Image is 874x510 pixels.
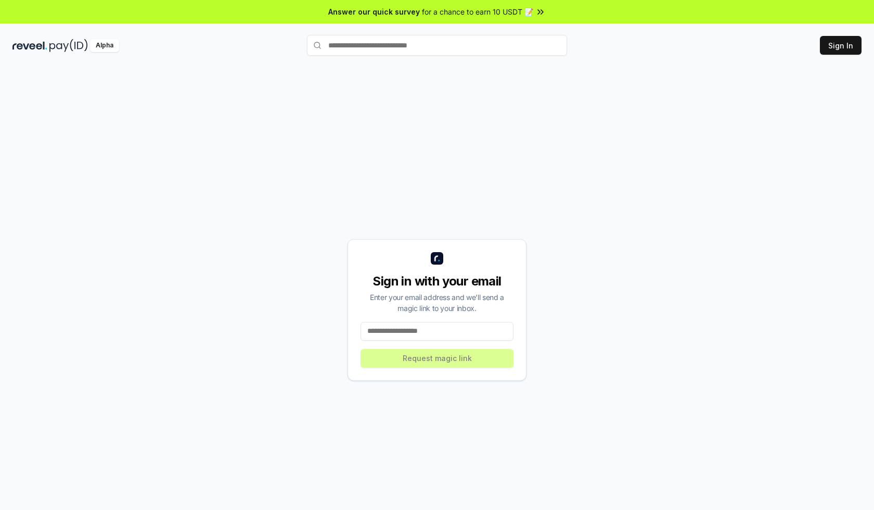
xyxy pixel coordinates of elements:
[90,39,119,52] div: Alpha
[431,252,443,265] img: logo_small
[49,39,88,52] img: pay_id
[820,36,862,55] button: Sign In
[361,273,513,290] div: Sign in with your email
[361,292,513,314] div: Enter your email address and we’ll send a magic link to your inbox.
[422,6,533,17] span: for a chance to earn 10 USDT 📝
[328,6,420,17] span: Answer our quick survey
[12,39,47,52] img: reveel_dark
